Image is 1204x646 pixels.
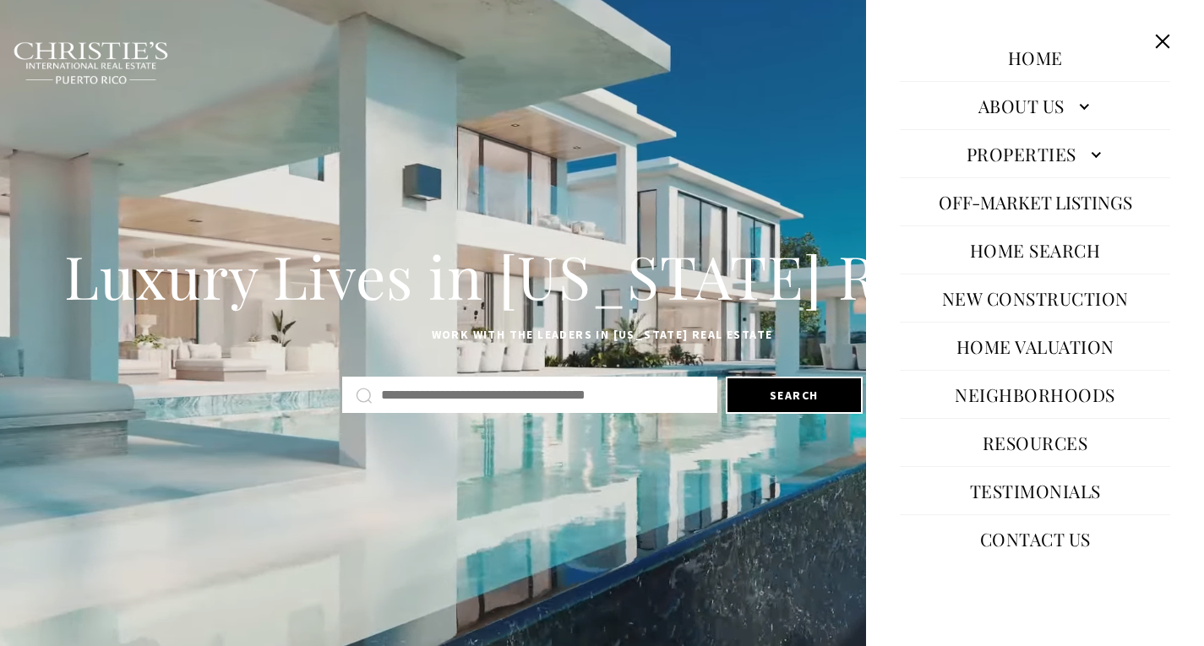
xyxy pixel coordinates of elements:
a: New Construction [934,278,1137,318]
a: About Us [900,85,1170,126]
span: [PHONE_NUMBER] [69,79,210,96]
button: Search [726,377,863,414]
a: Contact Us [972,518,1099,559]
h1: Luxury Lives in [US_STATE] Real Estate [53,239,1152,313]
img: Christie's International Real Estate black text logo [13,41,170,85]
a: Home Search [962,230,1109,270]
a: Resources [974,422,1097,463]
button: Off-Market Listings [930,182,1141,222]
span: I agree to be contacted by [PERSON_NAME] International Real Estate PR via text, call & email. To ... [21,104,241,136]
div: Call or text [DATE], we are here to help! [18,54,244,66]
a: Properties [900,133,1170,174]
button: Close this option [1147,25,1179,57]
a: Testimonials [962,470,1109,511]
input: Search by Address, City, or Neighborhood [381,384,704,406]
p: Work with the leaders in [US_STATE] Real Estate [53,325,1152,345]
div: Do you have questions? [18,38,244,50]
a: Neighborhoods [946,374,1124,415]
a: Home Valuation [948,326,1123,366]
a: Home [1000,37,1071,78]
